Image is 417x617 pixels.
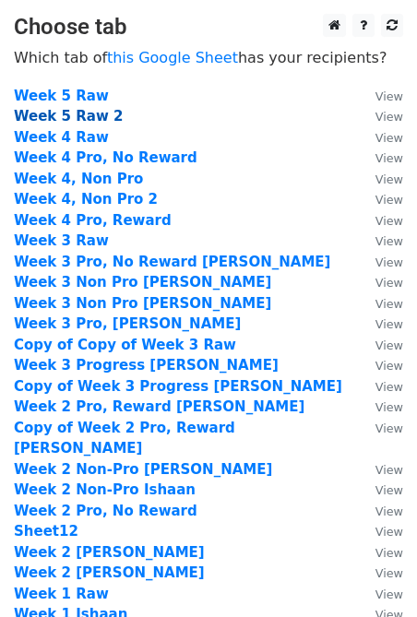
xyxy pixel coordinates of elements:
[375,110,403,124] small: View
[357,149,403,166] a: View
[375,421,403,435] small: View
[375,359,403,373] small: View
[375,151,403,165] small: View
[357,254,403,270] a: View
[375,131,403,145] small: View
[14,191,158,208] a: Week 4, Non Pro 2
[14,398,304,415] a: Week 2 Pro, Reward [PERSON_NAME]
[14,461,272,478] a: Week 2 Non-Pro [PERSON_NAME]
[357,523,403,540] a: View
[357,191,403,208] a: View
[357,398,403,415] a: View
[375,380,403,394] small: View
[14,337,236,353] a: Copy of Copy of Week 3 Raw
[14,378,342,395] a: Copy of Week 3 Progress [PERSON_NAME]
[357,420,403,436] a: View
[357,212,403,229] a: View
[357,461,403,478] a: View
[14,149,197,166] a: Week 4 Pro, No Reward
[375,504,403,518] small: View
[357,337,403,353] a: View
[14,564,205,581] a: Week 2 [PERSON_NAME]
[357,232,403,249] a: View
[325,528,417,617] iframe: Chat Widget
[14,48,403,67] p: Which tab of has your recipients?
[14,420,235,457] a: Copy of Week 2 Pro, Reward [PERSON_NAME]
[375,89,403,103] small: View
[14,544,205,561] a: Week 2 [PERSON_NAME]
[357,274,403,291] a: View
[14,357,279,374] a: Week 3 Progress [PERSON_NAME]
[14,108,123,125] a: Week 5 Raw 2
[14,315,241,332] a: Week 3 Pro, [PERSON_NAME]
[14,586,109,602] a: Week 1 Raw
[14,232,109,249] a: Week 3 Raw
[14,129,109,146] a: Week 4 Raw
[14,481,196,498] a: Week 2 Non-Pro Ishaan
[14,254,330,270] a: Week 3 Pro, No Reward [PERSON_NAME]
[375,214,403,228] small: View
[357,378,403,395] a: View
[357,88,403,104] a: View
[357,171,403,187] a: View
[375,234,403,248] small: View
[357,357,403,374] a: View
[375,317,403,331] small: View
[375,463,403,477] small: View
[375,297,403,311] small: View
[14,171,143,187] a: Week 4, Non Pro
[375,276,403,290] small: View
[375,400,403,414] small: View
[357,503,403,519] a: View
[107,49,238,66] a: this Google Sheet
[375,483,403,497] small: View
[14,523,78,540] a: Sheet12
[357,129,403,146] a: View
[357,295,403,312] a: View
[375,172,403,186] small: View
[14,14,403,41] h3: Choose tab
[14,295,271,312] a: Week 3 Non Pro [PERSON_NAME]
[357,315,403,332] a: View
[375,338,403,352] small: View
[14,212,172,229] a: Week 4 Pro, Reward
[375,255,403,269] small: View
[14,88,109,104] a: Week 5 Raw
[375,525,403,539] small: View
[375,193,403,207] small: View
[14,503,197,519] a: Week 2 Pro, No Reward
[14,274,271,291] a: Week 3 Non Pro [PERSON_NAME]
[357,481,403,498] a: View
[357,108,403,125] a: View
